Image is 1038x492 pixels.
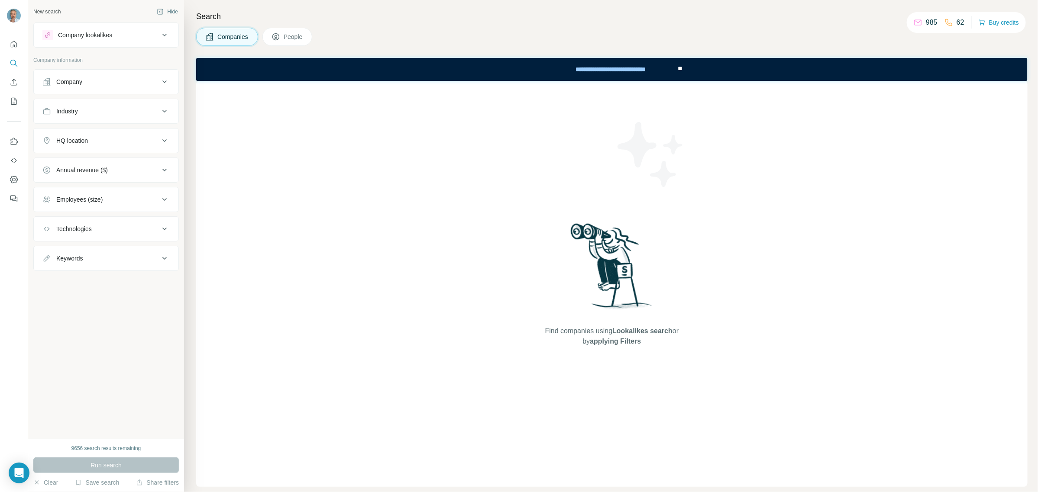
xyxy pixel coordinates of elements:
[34,101,178,122] button: Industry
[34,130,178,151] button: HQ location
[7,93,21,109] button: My lists
[34,189,178,210] button: Employees (size)
[34,160,178,180] button: Annual revenue ($)
[34,71,178,92] button: Company
[56,136,88,145] div: HQ location
[590,338,641,345] span: applying Filters
[7,172,21,187] button: Dashboard
[56,166,108,174] div: Annual revenue ($)
[196,58,1028,81] iframe: Banner
[7,9,21,23] img: Avatar
[33,478,58,487] button: Clear
[543,326,681,347] span: Find companies using or by
[33,56,179,64] p: Company information
[7,36,21,52] button: Quick start
[9,463,29,483] div: Open Intercom Messenger
[7,55,21,71] button: Search
[71,444,141,452] div: 9656 search results remaining
[979,16,1019,29] button: Buy credits
[56,195,103,204] div: Employees (size)
[58,31,112,39] div: Company lookalikes
[33,8,61,16] div: New search
[7,134,21,149] button: Use Surfe on LinkedIn
[7,191,21,206] button: Feedback
[34,25,178,45] button: Company lookalikes
[34,219,178,239] button: Technologies
[56,254,83,263] div: Keywords
[567,221,657,318] img: Surfe Illustration - Woman searching with binoculars
[75,478,119,487] button: Save search
[284,32,304,41] span: People
[196,10,1028,23] h4: Search
[957,17,964,28] p: 62
[926,17,938,28] p: 985
[56,225,92,233] div: Technologies
[7,74,21,90] button: Enrich CSV
[34,248,178,269] button: Keywords
[217,32,249,41] span: Companies
[136,478,179,487] button: Share filters
[7,153,21,168] button: Use Surfe API
[56,107,78,116] div: Industry
[151,5,184,18] button: Hide
[612,327,673,334] span: Lookalikes search
[612,116,690,193] img: Surfe Illustration - Stars
[56,77,82,86] div: Company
